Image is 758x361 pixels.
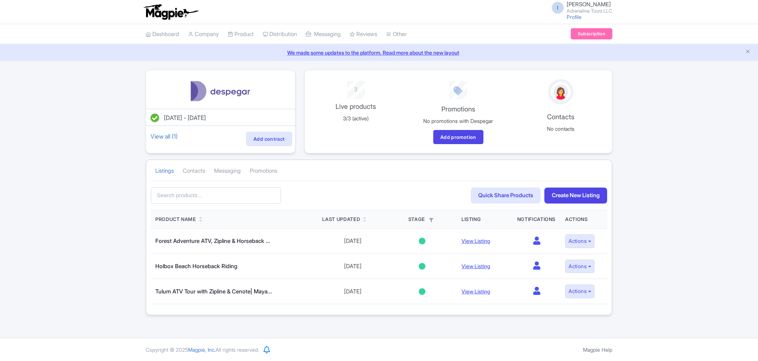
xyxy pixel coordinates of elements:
[309,81,403,94] div: 3
[386,24,406,45] a: Other
[461,288,490,295] a: View Listing
[318,279,387,304] td: [DATE]
[350,24,377,45] a: Reviews
[567,14,582,20] a: Profile
[318,229,387,254] td: [DATE]
[188,24,219,45] a: Company
[567,1,611,8] span: [PERSON_NAME]
[322,216,360,223] div: Last Updated
[141,346,263,354] div: Copyright © 2025 All rights reserved.
[433,130,483,144] a: Add promotion
[250,161,277,181] a: Promotions
[187,79,254,103] img: zazmexwbnplpb70vuatx.svg
[583,347,612,353] a: Magpie Help
[155,288,272,295] a: Tulum ATV Tour with Zipline & Cenote| Maya...
[188,347,216,353] span: Magpie, Inc.
[461,263,490,269] a: View Listing
[306,24,341,45] a: Messaging
[183,161,205,181] a: Contacts
[411,117,505,125] p: No promotions with Despegar
[571,28,612,39] a: Subscription
[514,112,608,122] p: Contacts
[471,188,541,204] a: Quick Share Products
[457,210,513,229] th: Listing
[263,24,297,45] a: Distribution
[155,237,270,244] a: Forest Adventure ATV, Zipline & Horseback ...
[429,218,433,222] i: Filter by stage
[513,210,561,229] th: Notifications
[411,104,505,114] p: Promotions
[309,114,403,122] p: 3/3 (active)
[567,9,612,13] small: Adrenalina Tours LLC
[552,83,569,101] img: avatar_key_member-9c1dde93af8b07d7383eb8b5fb890c87.png
[155,216,196,223] div: Product Name
[146,24,179,45] a: Dashboard
[149,131,179,142] a: View all (1)
[155,263,237,270] a: Holbox Beach Horseback Riding
[392,216,453,223] div: Stage
[561,210,607,229] th: Actions
[155,161,174,181] a: Listings
[565,234,595,248] button: Actions
[164,114,206,121] span: [DATE] - [DATE]
[547,1,612,13] a: I [PERSON_NAME] Adrenalina Tours LLC
[309,101,403,111] p: Live products
[745,48,751,56] button: Close announcement
[142,4,200,20] img: logo-ab69f6fb50320c5b225c76a69d11143b.png
[318,254,387,279] td: [DATE]
[214,161,241,181] a: Messaging
[151,187,281,204] input: Search products...
[461,238,490,244] a: View Listing
[514,125,608,133] p: No contacts
[4,49,754,56] a: We made some updates to the platform. Read more about the new layout
[552,2,564,14] span: I
[544,188,607,204] a: Create New Listing
[565,260,595,273] button: Actions
[246,132,292,146] a: Add contract
[228,24,254,45] a: Product
[565,284,595,298] button: Actions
